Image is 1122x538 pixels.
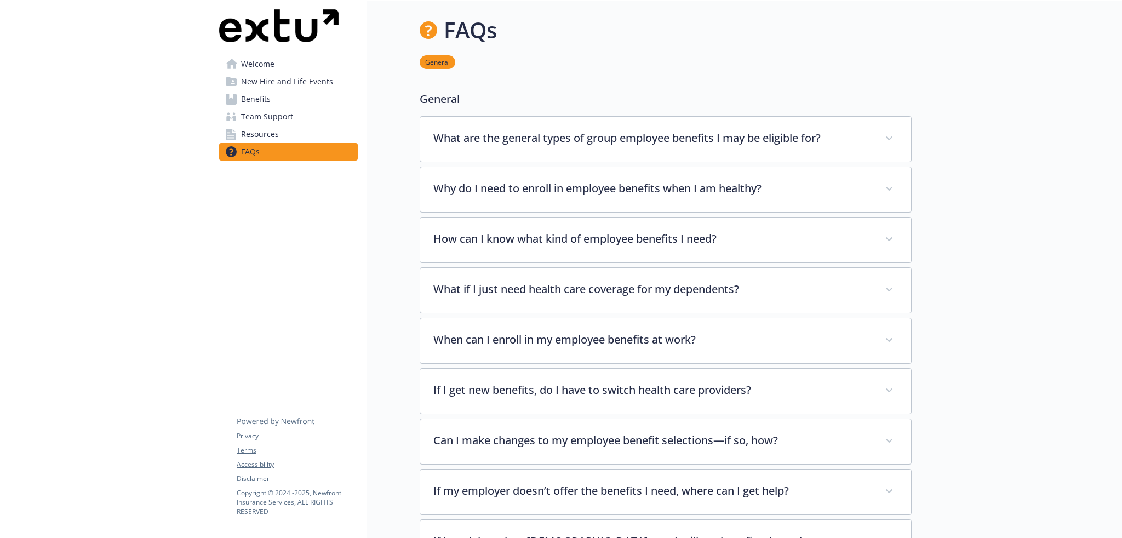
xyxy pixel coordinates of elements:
[433,231,872,247] p: How can I know what kind of employee benefits I need?
[241,73,333,90] span: New Hire and Life Events
[420,117,911,162] div: What are the general types of group employee benefits I may be eligible for?
[420,419,911,464] div: Can I make changes to my employee benefit selections—if so, how?
[420,56,455,67] a: General
[237,460,357,470] a: Accessibility
[433,331,872,348] p: When can I enroll in my employee benefits at work?
[433,382,872,398] p: If I get new benefits, do I have to switch health care providers?
[420,470,911,514] div: If my employer doesn’t offer the benefits I need, where can I get help?
[420,91,912,107] p: General
[241,125,279,143] span: Resources
[433,180,872,197] p: Why do I need to enroll in employee benefits when I am healthy?
[237,445,357,455] a: Terms
[241,108,293,125] span: Team Support
[219,73,358,90] a: New Hire and Life Events
[219,143,358,161] a: FAQs
[433,432,872,449] p: Can I make changes to my employee benefit selections—if so, how?
[444,14,497,47] h1: FAQs
[237,474,357,484] a: Disclaimer
[420,318,911,363] div: When can I enroll in my employee benefits at work?
[219,125,358,143] a: Resources
[420,167,911,212] div: Why do I need to enroll in employee benefits when I am healthy?
[219,55,358,73] a: Welcome
[219,90,358,108] a: Benefits
[237,431,357,441] a: Privacy
[241,55,274,73] span: Welcome
[241,143,260,161] span: FAQs
[420,268,911,313] div: What if I just need health care coverage for my dependents?
[237,488,357,516] p: Copyright © 2024 - 2025 , Newfront Insurance Services, ALL RIGHTS RESERVED
[433,483,872,499] p: If my employer doesn’t offer the benefits I need, where can I get help?
[219,108,358,125] a: Team Support
[433,130,872,146] p: What are the general types of group employee benefits I may be eligible for?
[420,369,911,414] div: If I get new benefits, do I have to switch health care providers?
[241,90,271,108] span: Benefits
[420,218,911,262] div: How can I know what kind of employee benefits I need?
[433,281,872,297] p: What if I just need health care coverage for my dependents?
